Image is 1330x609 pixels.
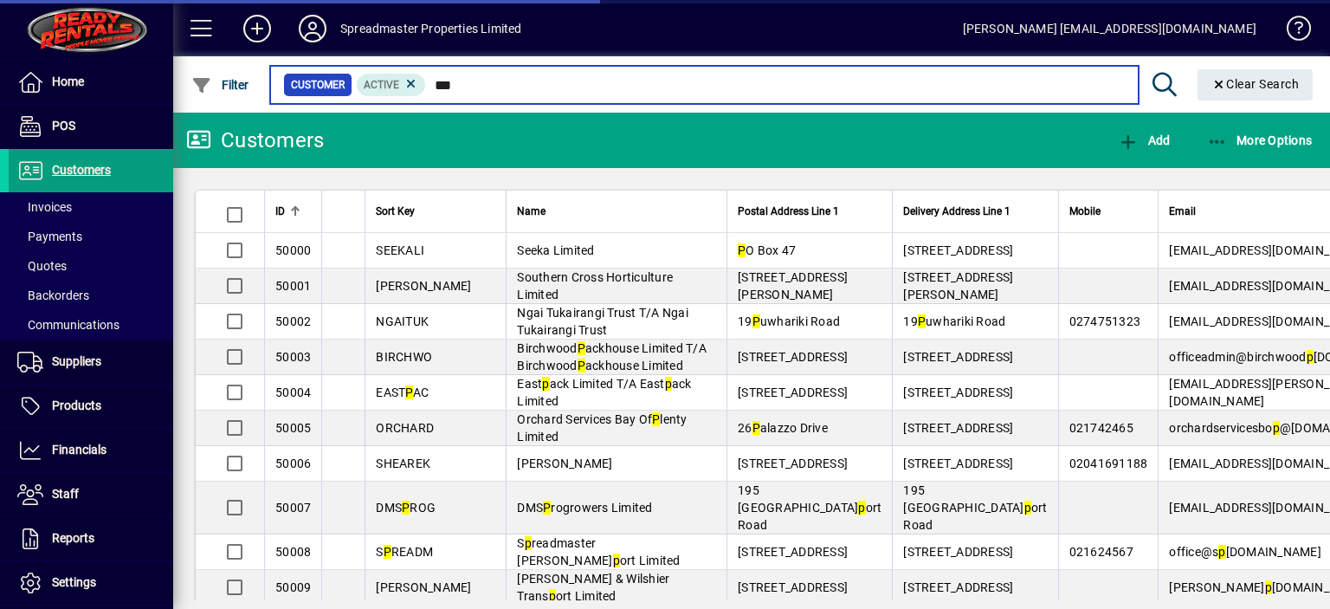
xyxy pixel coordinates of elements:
[738,243,746,257] em: P
[17,200,72,214] span: Invoices
[52,487,79,501] span: Staff
[275,350,311,364] span: 50003
[738,385,848,399] span: [STREET_ADDRESS]
[9,429,173,472] a: Financials
[517,536,680,567] span: S readmaster [PERSON_NAME] ort Limited
[517,243,594,257] span: Seeka Limited
[340,15,521,42] div: Spreadmaster Properties Limited
[376,580,471,594] span: [PERSON_NAME]
[903,202,1010,221] span: Delivery Address Line 1
[376,202,415,221] span: Sort Key
[903,243,1013,257] span: [STREET_ADDRESS]
[384,545,391,559] em: P
[275,545,311,559] span: 50008
[9,192,173,222] a: Invoices
[1069,457,1148,470] span: 02041691188
[376,545,433,559] span: S READM
[1198,69,1314,100] button: Clear
[1024,501,1031,515] em: p
[1307,350,1314,364] em: p
[1207,133,1313,147] span: More Options
[517,270,673,301] span: Southern Cross Horticulture Limited
[17,288,89,302] span: Backorders
[738,243,796,257] span: O Box 47
[376,421,434,435] span: ORCHARD
[17,230,82,243] span: Payments
[525,536,532,550] em: p
[291,76,345,94] span: Customer
[275,202,285,221] span: ID
[1211,77,1300,91] span: Clear Search
[1218,545,1225,559] em: p
[918,314,926,328] em: P
[665,377,672,391] em: p
[187,69,254,100] button: Filter
[229,13,285,44] button: Add
[376,350,432,364] span: BIRCHWO
[1069,421,1133,435] span: 021742465
[578,359,585,373] em: P
[517,306,688,337] span: Ngai Tukairangi Trust T/A Ngai Tukairangi Trust
[1114,125,1174,156] button: Add
[17,259,67,273] span: Quotes
[1118,133,1170,147] span: Add
[1273,421,1280,435] em: p
[186,126,324,154] div: Customers
[275,501,311,515] span: 50007
[652,412,660,426] em: P
[517,202,546,221] span: Name
[9,340,173,384] a: Suppliers
[549,589,556,603] em: p
[275,457,311,470] span: 50006
[275,314,311,328] span: 50002
[578,341,585,355] em: P
[903,314,1005,328] span: 19 uwhariki Road
[517,572,669,603] span: [PERSON_NAME] & Wilshier Trans ort Limited
[903,350,1013,364] span: [STREET_ADDRESS]
[1203,125,1317,156] button: More Options
[903,385,1013,399] span: [STREET_ADDRESS]
[364,79,399,91] span: Active
[357,74,426,96] mat-chip: Activation Status: Active
[517,377,691,408] span: East ack Limited T/A East ack Limited
[376,385,429,399] span: EAST AC
[191,78,249,92] span: Filter
[9,251,173,281] a: Quotes
[9,61,173,104] a: Home
[9,281,173,310] a: Backorders
[738,580,848,594] span: [STREET_ADDRESS]
[738,270,848,301] span: [STREET_ADDRESS][PERSON_NAME]
[517,457,612,470] span: [PERSON_NAME]
[376,457,430,470] span: SHEAREK
[517,412,687,444] span: Orchard Services Bay Of lenty Limited
[903,270,1013,301] span: [STREET_ADDRESS][PERSON_NAME]
[52,119,75,133] span: POS
[1169,202,1196,221] span: Email
[275,421,311,435] span: 50005
[52,163,111,177] span: Customers
[9,222,173,251] a: Payments
[903,457,1013,470] span: [STREET_ADDRESS]
[738,483,881,532] span: 195 [GEOGRAPHIC_DATA] ort Road
[376,279,471,293] span: [PERSON_NAME]
[858,501,865,515] em: p
[9,517,173,560] a: Reports
[517,341,707,373] span: Birchwood ackhouse Limited T/A Birchwood ackhouse Limited
[542,377,549,391] em: p
[275,279,311,293] span: 50001
[903,421,1013,435] span: [STREET_ADDRESS]
[543,501,551,515] em: P
[285,13,340,44] button: Profile
[738,545,848,559] span: [STREET_ADDRESS]
[9,473,173,516] a: Staff
[1274,3,1308,60] a: Knowledge Base
[275,580,311,594] span: 50009
[376,501,436,515] span: DMS ROG
[613,554,620,567] em: p
[17,318,119,332] span: Communications
[9,310,173,340] a: Communications
[1265,580,1272,594] em: p
[903,545,1013,559] span: [STREET_ADDRESS]
[903,580,1013,594] span: [STREET_ADDRESS]
[52,443,107,457] span: Financials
